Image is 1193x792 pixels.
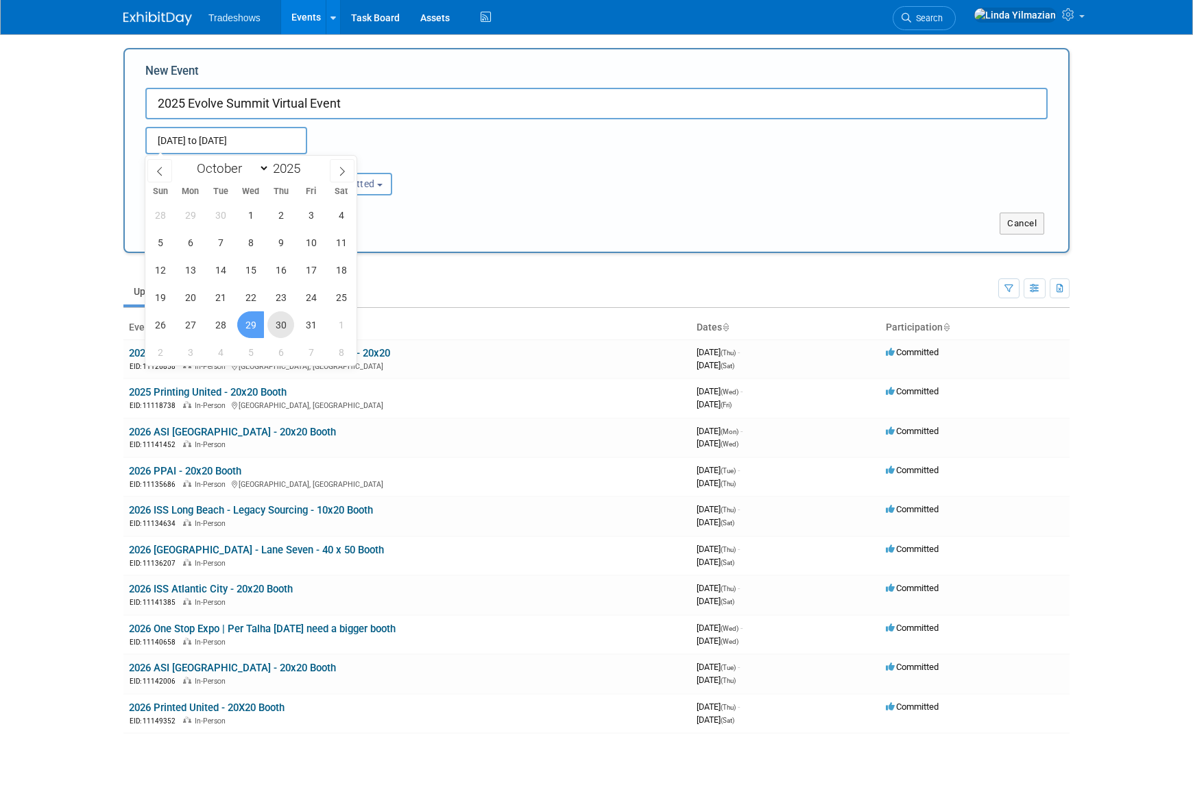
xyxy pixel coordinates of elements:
span: November 7, 2025 [298,339,324,365]
span: Committed [886,583,939,593]
a: Sort by Participation Type [943,322,950,333]
input: Start Date - End Date [145,127,307,154]
th: Dates [691,316,880,339]
span: Mon [176,187,206,196]
img: In-Person Event [183,480,191,487]
span: October 11, 2025 [328,229,354,256]
img: In-Person Event [183,519,191,526]
img: In-Person Event [183,717,191,723]
div: Attendance / Format: [145,154,278,172]
span: [DATE] [697,360,734,370]
span: Committed [886,701,939,712]
span: In-Person [195,401,230,410]
span: In-Person [195,638,230,647]
span: November 4, 2025 [207,339,234,365]
span: (Tue) [721,467,736,475]
span: October 25, 2025 [328,284,354,311]
select: Month [191,160,269,177]
span: November 5, 2025 [237,339,264,365]
a: 2026 PPAI - 20x20 Booth [129,465,241,477]
a: Upcoming10 [123,278,204,304]
span: (Mon) [721,428,738,435]
span: Committed [886,426,939,436]
span: [DATE] [697,583,740,593]
span: November 2, 2025 [147,339,173,365]
span: October 28, 2025 [207,311,234,338]
span: [DATE] [697,399,732,409]
img: ExhibitDay [123,12,192,25]
span: (Sat) [721,717,734,724]
span: (Thu) [721,677,736,684]
a: 2025 [GEOGRAPHIC_DATA] [GEOGRAPHIC_DATA] - 20x20 [129,347,390,359]
th: Participation [880,316,1070,339]
span: EID: 11141385 [130,599,181,606]
span: (Wed) [721,638,738,645]
span: In-Person [195,362,230,371]
span: Committed [886,465,939,475]
span: In-Person [195,559,230,568]
span: October 13, 2025 [177,256,204,283]
span: October 10, 2025 [298,229,324,256]
span: October 2, 2025 [267,202,294,228]
label: New Event [145,63,199,84]
span: (Tue) [721,664,736,671]
span: October 7, 2025 [207,229,234,256]
span: - [738,544,740,554]
a: 2026 ASI [GEOGRAPHIC_DATA] - 20x20 Booth [129,426,336,438]
span: [DATE] [697,701,740,712]
span: October 24, 2025 [298,284,324,311]
a: 2025 Printing United - 20x20 Booth [129,386,287,398]
a: 2026 ASI [GEOGRAPHIC_DATA] - 20x20 Booth [129,662,336,674]
span: (Wed) [721,440,738,448]
span: October 27, 2025 [177,311,204,338]
span: [DATE] [697,465,740,475]
img: In-Person Event [183,401,191,408]
span: (Sat) [721,559,734,566]
span: October 8, 2025 [237,229,264,256]
span: [DATE] [697,623,743,633]
span: Committed [886,504,939,514]
div: [GEOGRAPHIC_DATA], [GEOGRAPHIC_DATA] [129,360,686,372]
span: (Thu) [721,506,736,514]
img: In-Person Event [183,559,191,566]
span: [DATE] [697,596,734,606]
span: (Thu) [721,546,736,553]
span: Fri [296,187,326,196]
span: [DATE] [697,662,740,672]
a: 2026 ISS Atlantic City - 20x20 Booth [129,583,293,595]
img: In-Person Event [183,440,191,447]
span: EID: 11136207 [130,560,181,567]
span: [DATE] [697,636,738,646]
span: (Sat) [721,519,734,527]
span: September 28, 2025 [147,202,173,228]
span: October 9, 2025 [267,229,294,256]
span: October 22, 2025 [237,284,264,311]
span: October 18, 2025 [328,256,354,283]
th: Event [123,316,691,339]
span: In-Person [195,677,230,686]
span: EID: 11134634 [130,520,181,527]
span: [DATE] [697,504,740,514]
a: 2026 [GEOGRAPHIC_DATA] - Lane Seven - 40 x 50 Booth [129,544,384,556]
span: (Thu) [721,349,736,357]
img: In-Person Event [183,598,191,605]
span: EID: 11149352 [130,717,181,725]
span: Tradeshows [208,12,261,23]
span: Search [911,13,943,23]
span: (Thu) [721,704,736,711]
div: Participation: [299,154,432,172]
span: - [738,662,740,672]
span: - [740,426,743,436]
span: October 30, 2025 [267,311,294,338]
span: (Fri) [721,401,732,409]
div: [GEOGRAPHIC_DATA], [GEOGRAPHIC_DATA] [129,478,686,490]
span: EID: 11118738 [130,402,181,409]
span: October 1, 2025 [237,202,264,228]
span: - [738,347,740,357]
span: November 8, 2025 [328,339,354,365]
img: In-Person Event [183,638,191,645]
span: Wed [236,187,266,196]
span: October 15, 2025 [237,256,264,283]
span: October 29, 2025 [237,311,264,338]
a: 2026 ISS Long Beach - Legacy Sourcing - 10x20 Booth [129,504,373,516]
